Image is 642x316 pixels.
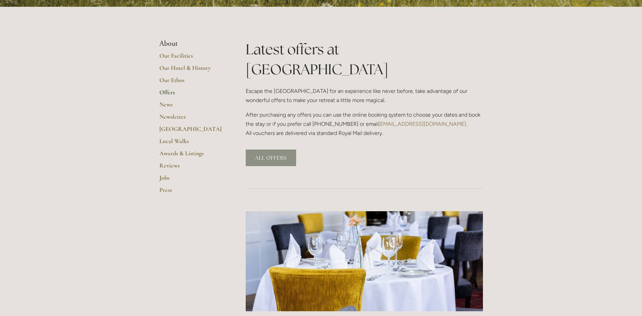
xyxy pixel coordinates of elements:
[159,52,224,64] a: Our Facilities
[159,174,224,186] a: Jobs
[159,88,224,101] a: Offers
[246,86,483,105] p: Escape the [GEOGRAPHIC_DATA] for an experience like never before, take advantage of our wonderful...
[159,150,224,162] a: Awards & Listings
[159,125,224,137] a: [GEOGRAPHIC_DATA]
[159,162,224,174] a: Reviews
[159,137,224,150] a: Local Walks
[378,121,466,127] a: [EMAIL_ADDRESS][DOMAIN_NAME]
[159,186,224,198] a: Press
[159,101,224,113] a: News
[246,211,483,312] img: 190325_losehillhousehotel_015.jpg
[159,64,224,76] a: Our Hotel & History
[159,76,224,88] a: Our Ethos
[159,39,224,48] li: About
[159,113,224,125] a: Newsletter
[246,110,483,138] p: After purchasing any offers you can use the online booking system to choose your dates and book t...
[246,150,296,166] a: ALL OFFERS
[246,39,483,79] h1: Latest offers at [GEOGRAPHIC_DATA]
